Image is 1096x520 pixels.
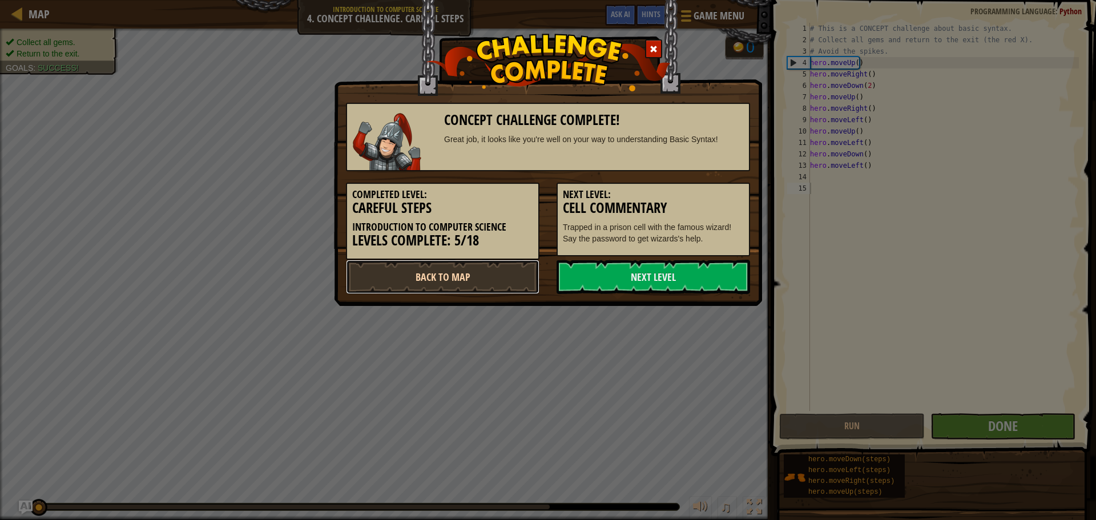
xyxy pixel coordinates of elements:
[353,113,421,170] img: samurai.png
[352,233,533,248] h3: Levels Complete: 5/18
[352,189,533,200] h5: Completed Level:
[563,200,744,216] h3: Cell Commentary
[557,260,750,294] a: Next Level
[444,134,744,145] div: Great job, it looks like you're well on your way to understanding Basic Syntax!
[426,34,671,91] img: challenge_complete.png
[444,112,744,128] h3: Concept Challenge Complete!
[352,221,533,233] h5: Introduction to Computer Science
[346,260,539,294] a: Back to Map
[352,200,533,216] h3: Careful Steps
[563,221,744,244] p: Trapped in a prison cell with the famous wizard! Say the password to get wizards's help.
[563,189,744,200] h5: Next Level:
